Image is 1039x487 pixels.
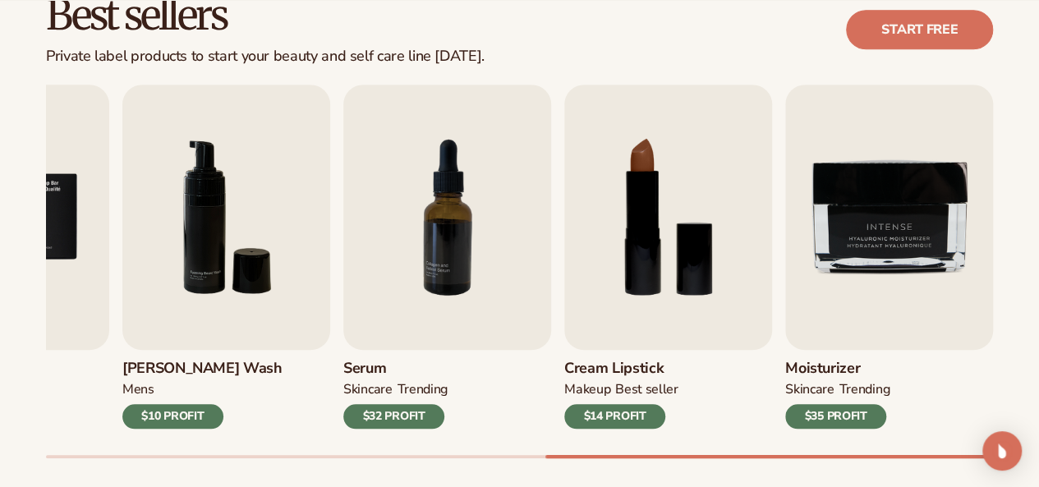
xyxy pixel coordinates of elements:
div: $14 PROFIT [564,404,665,429]
div: $32 PROFIT [343,404,444,429]
a: Start free [846,10,993,49]
div: mens [122,381,154,398]
div: $10 PROFIT [122,404,223,429]
h3: Cream Lipstick [564,360,678,378]
h3: Moisturizer [785,360,890,378]
div: SKINCARE [785,381,834,398]
div: Open Intercom Messenger [982,431,1022,471]
a: 8 / 9 [564,85,772,429]
h3: [PERSON_NAME] Wash [122,360,283,378]
h3: Serum [343,360,448,378]
div: BEST SELLER [615,381,678,398]
div: $35 PROFIT [785,404,886,429]
div: MAKEUP [564,381,610,398]
div: SKINCARE [343,381,392,398]
div: Private label products to start your beauty and self care line [DATE]. [46,48,485,66]
a: 7 / 9 [343,85,551,429]
div: TRENDING [397,381,447,398]
a: 6 / 9 [122,85,330,429]
div: TRENDING [839,381,889,398]
a: 9 / 9 [785,85,993,429]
